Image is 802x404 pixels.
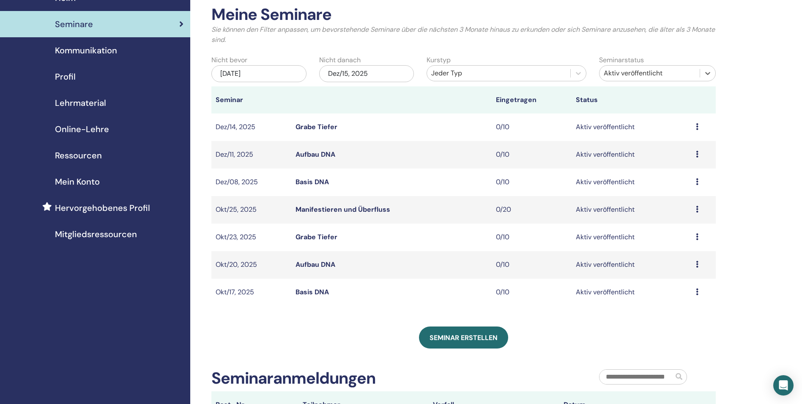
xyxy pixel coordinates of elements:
[211,169,291,196] td: Dez/08, 2025
[492,86,572,113] th: Eingetragen
[296,260,335,269] a: Aufbau DNA
[492,196,572,224] td: 0/20
[572,113,692,141] td: Aktiv veröffentlicht
[211,196,291,224] td: Okt/25, 2025
[319,55,361,65] label: Nicht danach
[572,86,692,113] th: Status
[419,327,508,349] a: Seminar erstellen
[431,68,566,78] div: Jeder Typ
[296,177,329,186] a: Basis DNA
[572,141,692,169] td: Aktiv veröffentlicht
[492,251,572,279] td: 0/10
[55,123,109,136] span: Online-Lehre
[55,97,106,109] span: Lehrmaterial
[572,279,692,306] td: Aktiv veröffentlicht
[55,149,102,162] span: Ressourcen
[211,86,291,113] th: Seminar
[55,70,76,83] span: Profil
[211,279,291,306] td: Okt/17, 2025
[211,369,375,388] h2: Seminaranmeldungen
[492,224,572,251] td: 0/10
[319,65,414,82] div: Dez/15, 2025
[211,113,291,141] td: Dez/14, 2025
[211,141,291,169] td: Dez/11, 2025
[55,18,93,30] span: Seminare
[211,65,307,82] div: [DATE]
[572,169,692,196] td: Aktiv veröffentlicht
[492,279,572,306] td: 0/10
[296,122,337,131] a: Grabe Tiefer
[55,44,117,57] span: Kommunikation
[296,232,337,241] a: Grabe Tiefer
[211,5,716,25] h2: Meine Seminare
[572,224,692,251] td: Aktiv veröffentlicht
[427,55,451,65] label: Kurstyp
[773,375,794,396] div: Open Intercom Messenger
[211,251,291,279] td: Okt/20, 2025
[492,113,572,141] td: 0/10
[296,205,390,214] a: Manifestieren und Überfluss
[211,224,291,251] td: Okt/23, 2025
[211,25,716,45] p: Sie können den Filter anpassen, um bevorstehende Seminare über die nächsten 3 Monate hinaus zu er...
[572,196,692,224] td: Aktiv veröffentlicht
[296,288,329,296] a: Basis DNA
[55,228,137,241] span: Mitgliedsressourcen
[55,175,100,188] span: Mein Konto
[430,333,498,342] span: Seminar erstellen
[211,55,247,65] label: Nicht bevor
[492,169,572,196] td: 0/10
[55,202,150,214] span: Hervorgehobenes Profil
[296,150,335,159] a: Aufbau DNA
[492,141,572,169] td: 0/10
[572,251,692,279] td: Aktiv veröffentlicht
[604,68,695,78] div: Aktiv veröffentlicht
[599,55,644,65] label: Seminarstatus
